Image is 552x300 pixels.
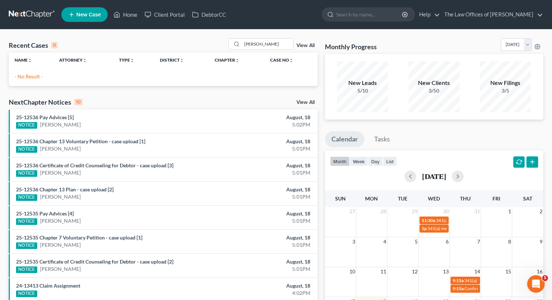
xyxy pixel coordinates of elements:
a: 25-12536 Chapter 13 Plan - case upload [2] [16,186,114,192]
i: unfold_more [235,58,239,63]
div: August, 18 [217,162,310,169]
a: 25-12536 Chapter 13 Voluntary Petition - case upload [1] [16,138,145,144]
a: [PERSON_NAME] [40,265,81,273]
span: 1 [507,207,512,216]
span: 6 [445,237,449,246]
span: Fri [492,195,500,202]
span: 4 [383,237,387,246]
a: 25-12536 Certificate of Credit Counseling for Debtor - case upload [3] [16,162,173,168]
span: 15 [505,267,512,276]
span: 14 [474,267,481,276]
a: View All [296,100,315,105]
i: unfold_more [28,58,32,63]
span: 1p [422,226,427,231]
span: New Case [76,12,101,17]
span: 11:30a [422,218,435,223]
a: [PERSON_NAME] [40,121,81,128]
div: NOTICE [16,218,37,225]
span: 9 [539,237,543,246]
span: 10 [349,267,356,276]
span: Mon [365,195,378,202]
button: list [383,156,397,166]
input: Search by name... [242,39,293,49]
div: August, 18 [217,234,310,241]
span: 13 [442,267,449,276]
span: 28 [380,207,387,216]
a: Case Nounfold_more [270,57,294,63]
span: 341(a) meeting for [PERSON_NAME] [464,278,535,283]
a: Typeunfold_more [119,57,134,63]
div: 5:01PM [217,145,310,152]
div: NOTICE [16,170,37,177]
span: 8 [507,237,512,246]
span: 31 [474,207,481,216]
div: 3/50 [409,87,460,94]
i: unfold_more [130,58,134,63]
a: 25-12535 Chapter 7 Voluntary Petition - case upload [1] [16,234,142,241]
a: Help [415,8,440,21]
span: 27 [349,207,356,216]
span: 29 [411,207,418,216]
p: - No Result - [15,73,312,80]
div: August, 18 [217,210,310,217]
div: August, 18 [217,186,310,193]
span: 3 [352,237,356,246]
div: NOTICE [16,242,37,249]
a: 25-12535 Pay Advices [4] [16,210,74,217]
span: Tue [398,195,407,202]
a: Home [110,8,141,21]
i: unfold_more [180,58,184,63]
div: NOTICE [16,291,37,297]
h3: Monthly Progress [325,42,377,51]
a: [PERSON_NAME] [40,241,81,249]
span: 7 [476,237,481,246]
div: 0 [51,42,58,48]
span: 5 [542,275,548,281]
div: Recent Cases [9,41,58,50]
div: August, 18 [217,282,310,289]
a: [PERSON_NAME] [40,193,81,200]
a: DebtorCC [188,8,230,21]
a: View All [296,43,315,48]
span: Wed [428,195,440,202]
a: [PERSON_NAME] [40,145,81,152]
input: Search by name... [336,8,403,21]
div: 5:01PM [217,217,310,225]
a: Client Portal [141,8,188,21]
div: 4:02PM [217,289,310,297]
a: Districtunfold_more [160,57,184,63]
span: 341(a) meeting for [PERSON_NAME] [436,218,506,223]
div: August, 18 [217,138,310,145]
i: unfold_more [83,58,87,63]
a: Nameunfold_more [15,57,32,63]
a: Tasks [368,131,396,147]
a: Attorneyunfold_more [59,57,87,63]
span: Sun [335,195,346,202]
span: 5 [414,237,418,246]
a: [PERSON_NAME] [40,217,81,225]
div: New Filings [480,79,531,87]
div: New Clients [409,79,460,87]
span: 9:15a [453,286,464,291]
div: 5:02PM [217,121,310,128]
span: Confirmation hearing for [PERSON_NAME] [464,286,547,291]
a: 24-13413 Claim Assignment [16,283,80,289]
i: unfold_more [289,58,294,63]
a: 25-12536 Pay Advices [5] [16,114,74,120]
div: New Leads [337,79,388,87]
div: NextChapter Notices [9,98,83,106]
a: Chapterunfold_more [215,57,239,63]
a: The Law Offices of [PERSON_NAME] [441,8,543,21]
div: 5:01PM [217,169,310,176]
div: 5:01PM [217,193,310,200]
span: Sat [523,195,532,202]
div: 3/5 [480,87,531,94]
div: NOTICE [16,122,37,129]
button: month [330,156,350,166]
span: 16 [536,267,543,276]
div: 5:01PM [217,265,310,273]
button: week [350,156,368,166]
a: [PERSON_NAME] [40,169,81,176]
button: day [368,156,383,166]
div: NOTICE [16,146,37,153]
